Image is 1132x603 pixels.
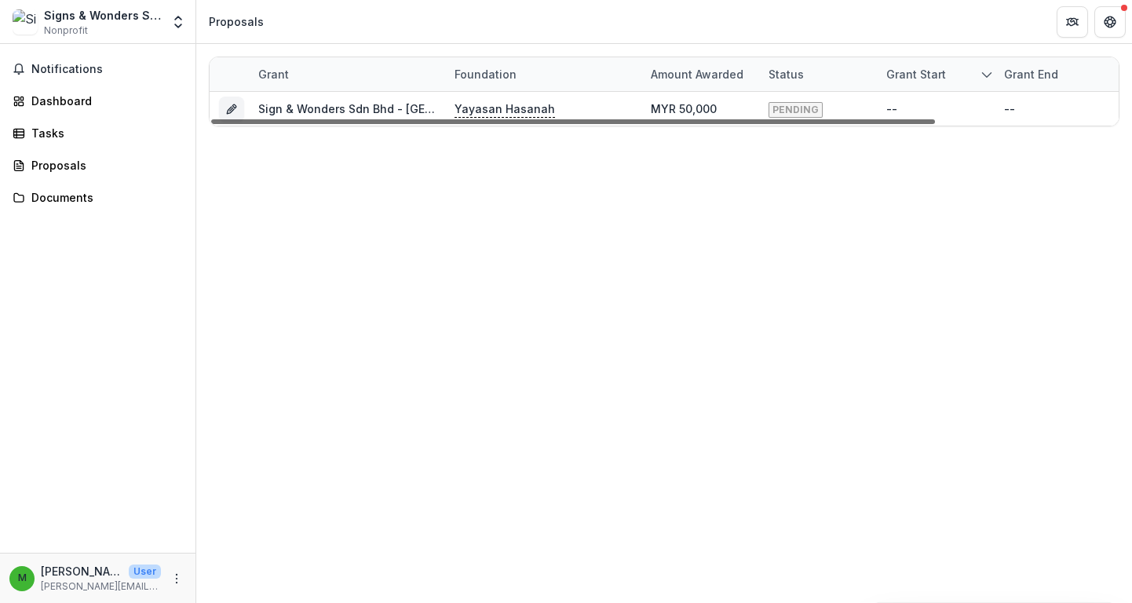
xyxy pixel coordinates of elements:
div: Grant end [995,66,1068,82]
div: Grant start [877,57,995,91]
button: Partners [1057,6,1088,38]
div: Michelle [18,573,27,583]
button: Get Help [1094,6,1126,38]
div: Signs & Wonders Sdn Bhd [44,7,161,24]
div: Status [759,57,877,91]
div: -- [1004,100,1015,117]
a: Tasks [6,120,189,146]
div: Grant start [877,66,955,82]
p: [PERSON_NAME] [41,563,122,579]
div: Grant end [995,57,1112,91]
div: Amount awarded [641,57,759,91]
div: Grant [249,57,445,91]
div: Foundation [445,66,526,82]
div: Amount awarded [641,66,753,82]
button: Notifications [6,57,189,82]
p: User [129,565,161,579]
a: Proposals [6,152,189,178]
div: Dashboard [31,93,177,109]
nav: breadcrumb [203,10,270,33]
span: Nonprofit [44,24,88,38]
button: More [167,569,186,588]
svg: sorted descending [980,68,993,81]
div: -- [886,100,897,117]
div: Proposals [209,13,264,30]
button: Grant 5f2cd19f-0218-40ae-a46a-1e0471275fd7 [219,97,244,122]
p: Yayasan Hasanah [455,100,555,118]
div: Foundation [445,57,641,91]
div: Grant [249,66,298,82]
div: Tasks [31,125,177,141]
a: Dashboard [6,88,189,114]
div: Documents [31,189,177,206]
div: Status [759,66,813,82]
div: Proposals [31,157,177,174]
div: MYR 50,000 [651,100,717,117]
button: Open entity switcher [167,6,189,38]
span: PENDING [769,102,823,118]
a: Documents [6,185,189,210]
img: Signs & Wonders Sdn Bhd [13,9,38,35]
span: Notifications [31,63,183,76]
a: Sign & Wonders Sdn Bhd - [GEOGRAPHIC_DATA] [258,102,517,115]
p: [PERSON_NAME][EMAIL_ADDRESS][DOMAIN_NAME] [41,579,161,594]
